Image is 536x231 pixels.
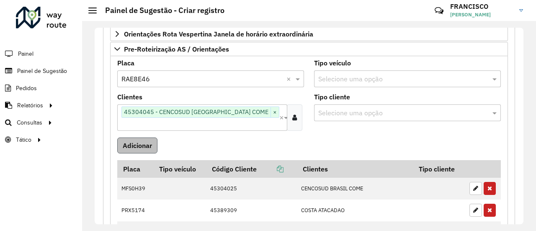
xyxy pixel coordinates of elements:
span: Tático [16,135,31,144]
span: Consultas [17,118,42,127]
h2: Painel de Sugestão - Criar registro [97,6,224,15]
button: Adicionar [117,138,157,153]
span: × [271,107,279,117]
a: Pre-Roteirização AS / Orientações [110,42,508,56]
a: Orientações Rota Vespertina Janela de horário extraordinária [110,27,508,41]
span: Orientações Rota Vespertina Janela de horário extraordinária [124,31,313,37]
th: Código Cliente [206,160,297,178]
span: Pre-Roteirização AS / Orientações [124,46,229,52]
span: [PERSON_NAME] [450,11,513,18]
td: CENCOSUD BRASIL COME [297,178,413,200]
td: PRX5174 [117,200,153,221]
a: Contato Rápido [430,2,448,20]
label: Clientes [117,92,142,102]
span: Pedidos [16,84,37,93]
label: Tipo veículo [314,58,351,68]
th: Placa [117,160,153,178]
h3: FRANCISCO [450,3,513,10]
th: Tipo cliente [413,160,465,178]
span: 45304045 - CENCOSUD [GEOGRAPHIC_DATA] COME [122,107,271,117]
span: Clear all [286,74,294,84]
td: 45389309 [206,200,297,221]
span: Painel de Sugestão [17,67,67,75]
span: Clear all [279,112,284,122]
td: MFS0H39 [117,178,153,200]
label: Tipo cliente [314,92,350,102]
td: 45304025 [206,178,297,200]
span: Painel [18,49,33,58]
td: COSTA ATACADAO [297,200,413,221]
th: Tipo veículo [153,160,206,178]
span: Relatórios [17,101,43,110]
label: Placa [117,58,134,68]
th: Clientes [297,160,413,178]
a: Copiar [257,165,283,173]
